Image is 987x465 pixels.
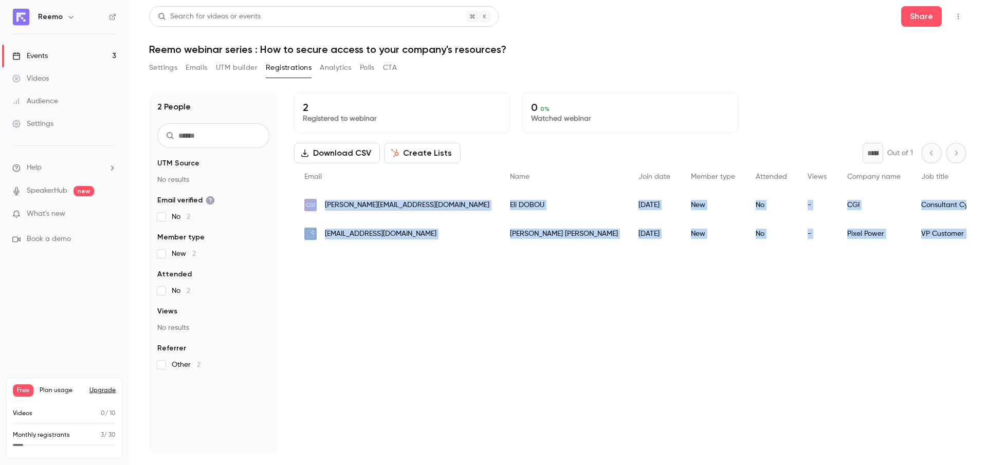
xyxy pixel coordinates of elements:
[901,6,942,27] button: Share
[325,229,436,239] span: [EMAIL_ADDRESS][DOMAIN_NAME]
[531,114,729,124] p: Watched webinar
[157,195,215,206] span: Email verified
[13,431,70,440] p: Monthly registrants
[797,191,837,219] div: -
[27,209,65,219] span: What's new
[157,158,199,169] span: UTM Source
[13,9,29,25] img: Reemo
[12,73,49,84] div: Videos
[837,219,911,248] div: Pixel Power
[172,212,190,222] span: No
[187,287,190,294] span: 2
[756,173,787,180] span: Attended
[745,219,797,248] div: No
[808,173,827,180] span: Views
[149,60,177,76] button: Settings
[320,60,352,76] button: Analytics
[847,173,901,180] span: Company name
[74,186,94,196] span: new
[157,158,269,370] section: facet-groups
[638,173,670,180] span: Join date
[691,173,735,180] span: Member type
[12,51,48,61] div: Events
[383,60,397,76] button: CTA
[360,60,375,76] button: Polls
[531,101,729,114] p: 0
[12,96,58,106] div: Audience
[172,360,200,370] span: Other
[500,219,628,248] div: [PERSON_NAME] [PERSON_NAME]
[887,148,913,158] p: Out of 1
[27,234,71,245] span: Book a demo
[40,386,83,395] span: Plan usage
[921,173,948,180] span: Job title
[172,249,196,259] span: New
[27,162,42,173] span: Help
[172,286,190,296] span: No
[304,199,317,211] img: cgi.com
[745,191,797,219] div: No
[303,101,501,114] p: 2
[294,143,380,163] button: Download CSV
[837,191,911,219] div: CGI
[101,431,116,440] p: / 30
[158,11,261,22] div: Search for videos or events
[149,43,966,55] h1: Reemo webinar series : How to secure access to your company's resources?
[157,175,269,185] p: No results
[216,60,258,76] button: UTM builder
[101,411,105,417] span: 0
[101,432,104,438] span: 3
[13,409,32,418] p: Videos
[157,323,269,333] p: No results
[797,219,837,248] div: -
[304,173,322,180] span: Email
[157,343,186,354] span: Referrer
[38,12,63,22] h6: Reemo
[510,173,529,180] span: Name
[681,219,745,248] div: New
[12,119,53,129] div: Settings
[384,143,461,163] button: Create Lists
[540,105,550,113] span: 0 %
[186,60,207,76] button: Emails
[157,101,191,113] h1: 2 People
[13,384,33,397] span: Free
[197,361,200,368] span: 2
[192,250,196,257] span: 2
[304,228,317,240] img: pixelpower.com
[500,191,628,219] div: Eli DOBOU
[157,306,177,317] span: Views
[187,213,190,220] span: 2
[628,191,681,219] div: [DATE]
[681,191,745,219] div: New
[266,60,312,76] button: Registrations
[157,232,205,243] span: Member type
[101,409,116,418] p: / 10
[89,386,116,395] button: Upgrade
[157,269,192,280] span: Attended
[104,210,116,219] iframe: Noticeable Trigger
[27,185,67,196] a: SpeakerHub
[628,219,681,248] div: [DATE]
[325,200,489,211] span: [PERSON_NAME][EMAIL_ADDRESS][DOMAIN_NAME]
[303,114,501,124] p: Registered to webinar
[12,162,116,173] li: help-dropdown-opener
